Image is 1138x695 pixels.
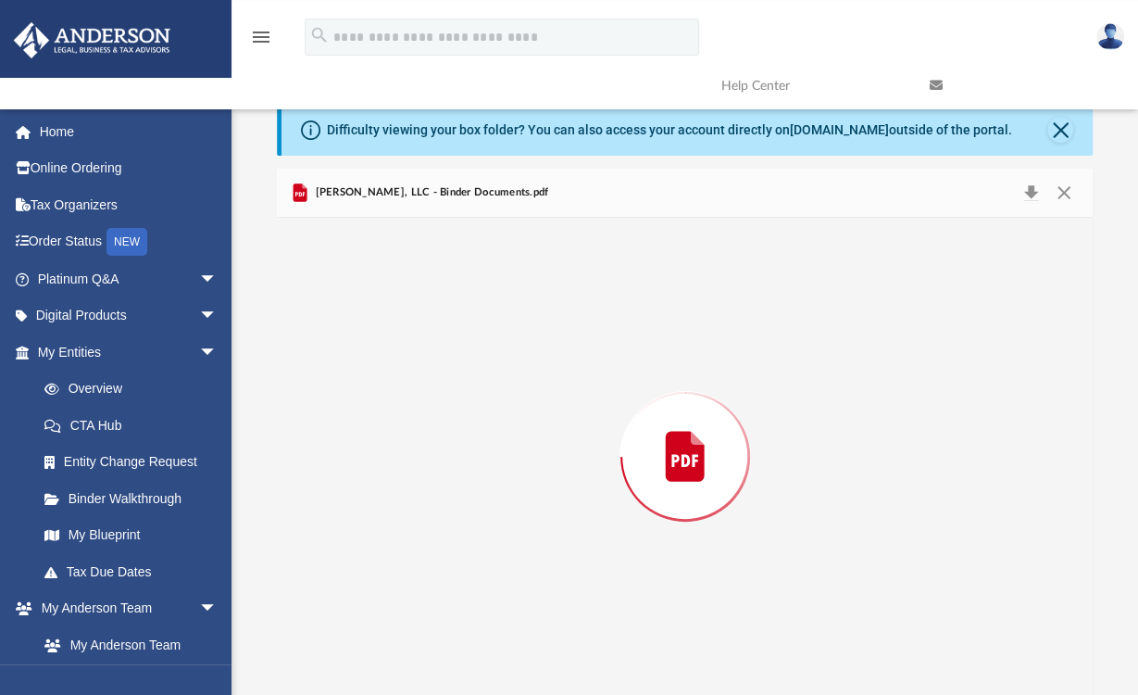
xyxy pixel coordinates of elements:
[26,626,227,663] a: My Anderson Team
[106,228,147,256] div: NEW
[199,297,236,335] span: arrow_drop_down
[309,25,330,45] i: search
[790,122,889,137] a: [DOMAIN_NAME]
[13,150,245,187] a: Online Ordering
[13,260,245,297] a: Platinum Q&Aarrow_drop_down
[327,120,1012,140] div: Difficulty viewing your box folder? You can also access your account directly on outside of the p...
[1047,117,1073,143] button: Close
[199,334,236,372] span: arrow_drop_down
[13,113,245,150] a: Home
[1047,180,1081,206] button: Close
[250,26,272,48] i: menu
[1096,23,1124,50] img: User Pic
[199,590,236,628] span: arrow_drop_down
[26,553,245,590] a: Tax Due Dates
[26,407,245,444] a: CTA Hub
[26,517,236,554] a: My Blueprint
[13,186,245,223] a: Tax Organizers
[13,590,236,627] a: My Anderson Teamarrow_drop_down
[13,334,245,371] a: My Entitiesarrow_drop_down
[199,260,236,298] span: arrow_drop_down
[1014,180,1047,206] button: Download
[250,35,272,48] a: menu
[26,444,245,481] a: Entity Change Request
[707,49,916,122] a: Help Center
[13,297,245,335] a: Digital Productsarrow_drop_down
[26,371,245,408] a: Overview
[8,22,176,58] img: Anderson Advisors Platinum Portal
[13,223,245,261] a: Order StatusNEW
[311,184,548,201] span: [PERSON_NAME], LLC - Binder Documents.pdf
[26,480,245,517] a: Binder Walkthrough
